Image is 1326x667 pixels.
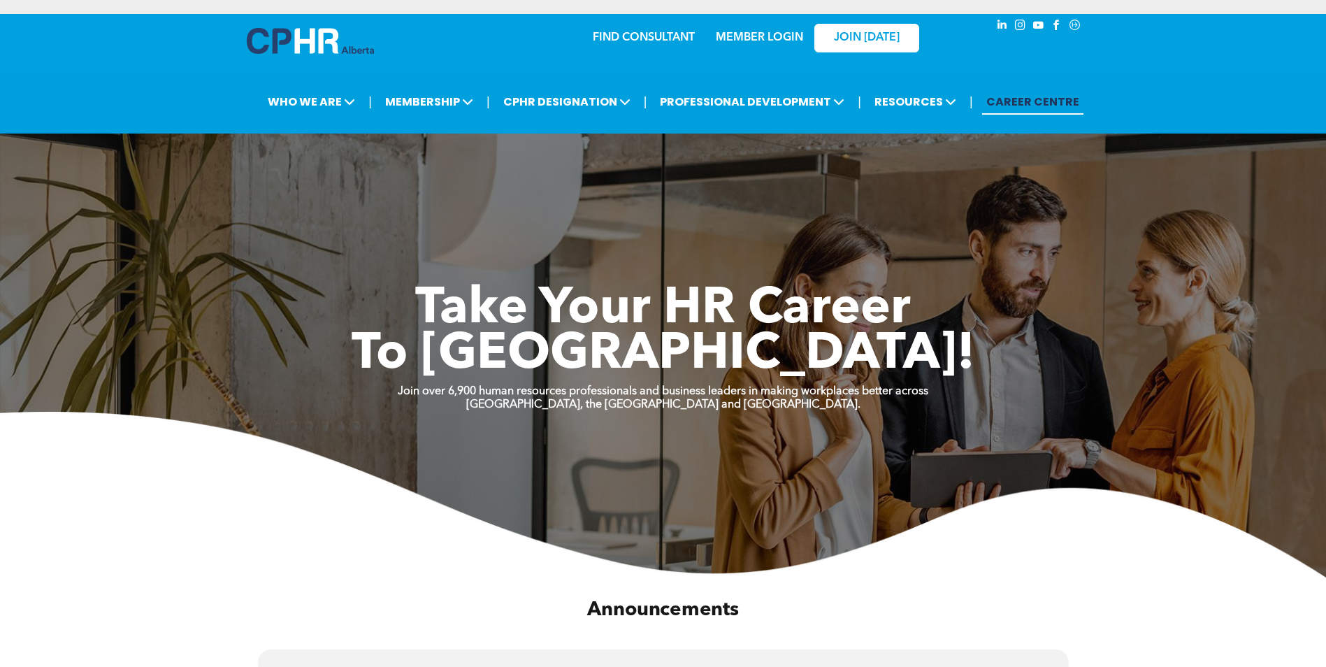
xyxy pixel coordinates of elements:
a: facebook [1049,17,1065,36]
strong: Join over 6,900 human resources professionals and business leaders in making workplaces better ac... [398,386,928,397]
li: | [970,87,973,116]
a: linkedin [995,17,1010,36]
img: A blue and white logo for cp alberta [247,28,374,54]
a: MEMBER LOGIN [716,32,803,43]
span: WHO WE ARE [264,89,359,115]
a: JOIN [DATE] [814,24,919,52]
span: CPHR DESIGNATION [499,89,635,115]
span: PROFESSIONAL DEVELOPMENT [656,89,849,115]
span: Take Your HR Career [415,285,911,335]
a: CAREER CENTRE [982,89,1083,115]
li: | [368,87,372,116]
a: Social network [1067,17,1083,36]
strong: [GEOGRAPHIC_DATA], the [GEOGRAPHIC_DATA] and [GEOGRAPHIC_DATA]. [466,399,860,410]
a: youtube [1031,17,1046,36]
li: | [487,87,490,116]
a: instagram [1013,17,1028,36]
span: Announcements [587,601,739,620]
span: JOIN [DATE] [834,31,900,45]
a: FIND CONSULTANT [593,32,695,43]
span: RESOURCES [870,89,960,115]
span: To [GEOGRAPHIC_DATA]! [352,330,975,380]
li: | [858,87,861,116]
span: MEMBERSHIP [381,89,477,115]
li: | [644,87,647,116]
